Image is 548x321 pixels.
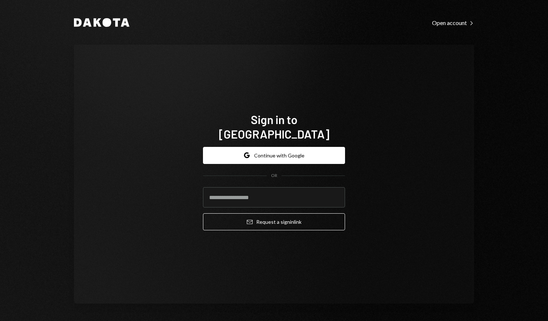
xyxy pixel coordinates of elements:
[203,147,345,164] button: Continue with Google
[271,173,277,179] div: OR
[203,112,345,141] h1: Sign in to [GEOGRAPHIC_DATA]
[432,18,474,26] a: Open account
[432,19,474,26] div: Open account
[203,213,345,230] button: Request a signinlink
